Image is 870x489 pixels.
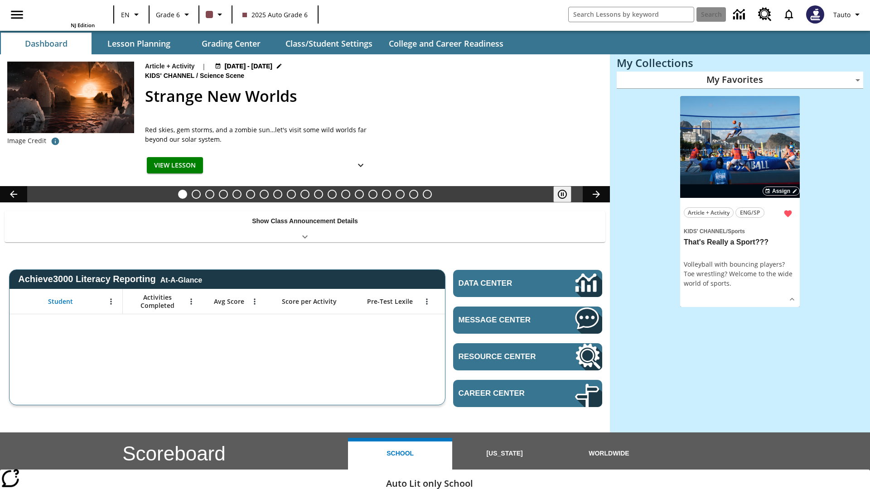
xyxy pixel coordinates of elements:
[196,72,198,79] span: /
[300,190,309,199] button: Slide 10 Fashion Forward in Ancient Rome
[423,190,432,199] button: Slide 19 The Constitution's Balancing Act
[459,279,544,288] span: Data Center
[121,10,130,19] span: EN
[684,228,726,235] span: Kids' Channel
[453,307,602,334] a: Message Center
[341,190,350,199] button: Slide 13 Pre-release lesson
[214,297,244,306] span: Avg Score
[248,295,261,308] button: Open Menu
[396,190,405,199] button: Slide 17 Remembering Justice O'Connor
[232,190,242,199] button: Slide 5 Dirty Jobs Kids Had To Do
[617,57,863,69] h3: My Collections
[46,133,64,149] button: Credit: NASA/JPL-Caltech/T. Pyle
[145,85,599,108] h2: Strange New Worlds
[160,274,202,284] div: At-A-Glance
[260,190,269,199] button: Slide 7 The Last Homesteaders
[7,62,134,133] img: Artist's concept of what it would be like to stand on the surface of the exoplanet TRAPPIST-1
[4,1,30,28] button: Open side menu
[453,270,602,297] a: Data Center
[202,62,206,71] span: |
[117,6,146,23] button: Language: EN, Select a language
[205,190,214,199] button: Slide 3 All Aboard the Hyperloop?
[688,208,730,217] span: Article + Activity
[459,352,548,361] span: Resource Center
[785,292,799,306] button: Show Details
[680,96,800,307] div: lesson details
[557,438,661,470] button: Worldwide
[553,186,571,202] button: Pause
[282,297,337,306] span: Score per Activity
[200,71,246,81] span: Science Scene
[147,157,203,174] button: View Lesson
[287,190,296,199] button: Slide 9 Attack of the Terrifying Tomatoes
[740,208,760,217] span: ENG/SP
[48,297,73,306] span: Student
[152,6,196,23] button: Grade: Grade 6, Select a grade
[202,6,229,23] button: Class color is dark brown. Change class color
[314,190,323,199] button: Slide 11 The Invasion of the Free CD
[801,3,830,26] button: Select a new avatar
[36,3,95,29] div: Home
[806,5,824,24] img: Avatar
[367,297,413,306] span: Pre-Test Lexile
[7,136,46,145] p: Image Credit
[348,438,452,470] button: School
[420,295,434,308] button: Open Menu
[1,33,92,54] button: Dashboard
[772,187,790,195] span: Assign
[459,389,548,398] span: Career Center
[18,274,202,284] span: Achieve3000 Literacy Reporting
[409,190,418,199] button: Slide 18 Point of View
[684,226,796,236] span: Topic: Kids' Channel/Sports
[186,33,276,54] button: Grading Center
[833,10,851,19] span: Tauto
[184,295,198,308] button: Open Menu
[553,186,580,202] div: Pause
[569,7,694,22] input: search field
[728,228,745,235] span: Sports
[178,190,187,199] button: Slide 1 Strange New Worlds
[192,190,201,199] button: Slide 2 Taking Movies to the X-Dimension
[684,207,734,218] button: Article + Activity
[382,190,391,199] button: Slide 16 Hooray for Constitution Day!
[453,380,602,407] a: Career Center
[453,343,602,370] a: Resource Center, Will open in new tab
[684,238,796,247] h3: That's Really a Sport???
[617,72,863,89] div: My Favorites
[583,186,610,202] button: Lesson carousel, Next
[684,259,796,288] div: Volleyball with bouncing players? Toe wrestling? Welcome to the wide world of sports.
[273,190,282,199] button: Slide 8 Solar Power to the People
[763,187,800,196] button: Assign Choose Dates
[93,33,184,54] button: Lesson Planning
[459,316,548,325] span: Message Center
[328,190,337,199] button: Slide 12 Mixed Practice: Citing Evidence
[780,206,796,222] button: Remove from Favorites
[726,228,728,235] span: /
[242,10,308,19] span: 2025 Auto Grade 6
[753,2,777,27] a: Resource Center, Will open in new tab
[156,10,180,19] span: Grade 6
[145,125,372,144] div: Red skies, gem storms, and a zombie sun…let's visit some wild worlds far beyond our solar system.
[355,190,364,199] button: Slide 14 Career Lesson
[36,4,95,22] a: Home
[145,71,196,81] span: Kids' Channel
[352,157,370,174] button: Show Details
[127,293,187,310] span: Activities Completed
[219,190,228,199] button: Slide 4 Do You Want Fries With That?
[5,211,605,242] div: Show Class Announcement Details
[777,3,801,26] a: Notifications
[213,62,285,71] button: Aug 24 - Aug 24 Choose Dates
[382,33,511,54] button: College and Career Readiness
[71,22,95,29] span: NJ Edition
[278,33,380,54] button: Class/Student Settings
[735,207,764,218] button: ENG/SP
[252,216,358,226] p: Show Class Announcement Details
[145,62,195,71] p: Article + Activity
[104,295,118,308] button: Open Menu
[246,190,255,199] button: Slide 6 Cars of the Future?
[225,62,272,71] span: [DATE] - [DATE]
[452,438,556,470] button: [US_STATE]
[368,190,377,199] button: Slide 15 Cooking Up Native Traditions
[728,2,753,27] a: Data Center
